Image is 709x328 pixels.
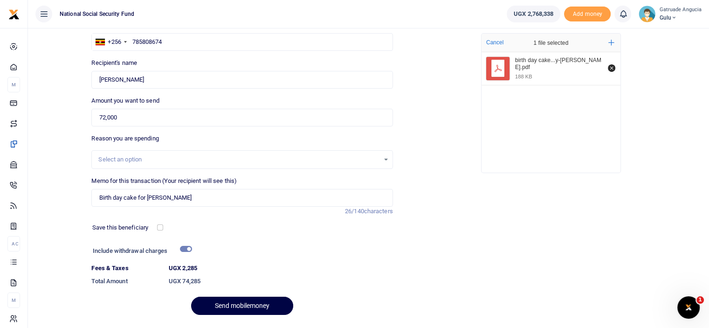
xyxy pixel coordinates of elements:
[169,264,197,273] label: UGX 2,285
[91,189,392,207] input: Enter extra information
[515,73,532,80] div: 188 KB
[606,63,617,73] button: Remove file
[7,236,20,251] li: Ac
[169,278,393,285] h6: UGX 74,285
[91,58,137,68] label: Recipient's name
[91,71,392,89] input: Loading name...
[108,37,121,47] div: +256
[514,9,553,19] span: UGX 2,768,338
[677,296,700,319] iframe: Intercom live chat
[7,77,20,92] li: M
[92,223,148,232] label: Save this beneficiary
[659,6,702,14] small: Gatruade Angucia
[91,278,161,285] h6: Total Amount
[91,33,392,51] input: Enter phone number
[8,9,20,20] img: logo-small
[364,208,393,215] span: characters
[91,176,237,186] label: Memo for this transaction (Your recipient will see this)
[564,7,611,22] span: Add money
[93,247,188,255] h6: Include withdrawal charges
[564,10,611,17] a: Add money
[91,134,158,143] label: Reason you are spending
[639,6,702,22] a: profile-user Gatruade Angucia Gulu
[483,36,506,49] button: Cancel
[605,36,618,49] button: Add more files
[92,34,129,50] div: Uganda: +256
[88,264,165,273] dt: Fees & Taxes
[696,296,704,304] span: 1
[91,109,392,126] input: UGX
[56,10,138,18] span: National Social Security Fund
[191,297,293,315] button: Send mobilemoney
[507,6,560,22] a: UGX 2,768,338
[91,96,159,105] label: Amount you want to send
[639,6,655,22] img: profile-user
[659,14,702,22] span: Gulu
[8,10,20,17] a: logo-small logo-large logo-large
[515,57,603,71] div: birth day cake for september baby-harriet.pdf
[345,208,364,215] span: 26/140
[503,6,564,22] li: Wallet ballance
[511,34,591,52] div: 1 file selected
[481,33,621,173] div: File Uploader
[7,293,20,308] li: M
[564,7,611,22] li: Toup your wallet
[98,155,379,164] div: Select an option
